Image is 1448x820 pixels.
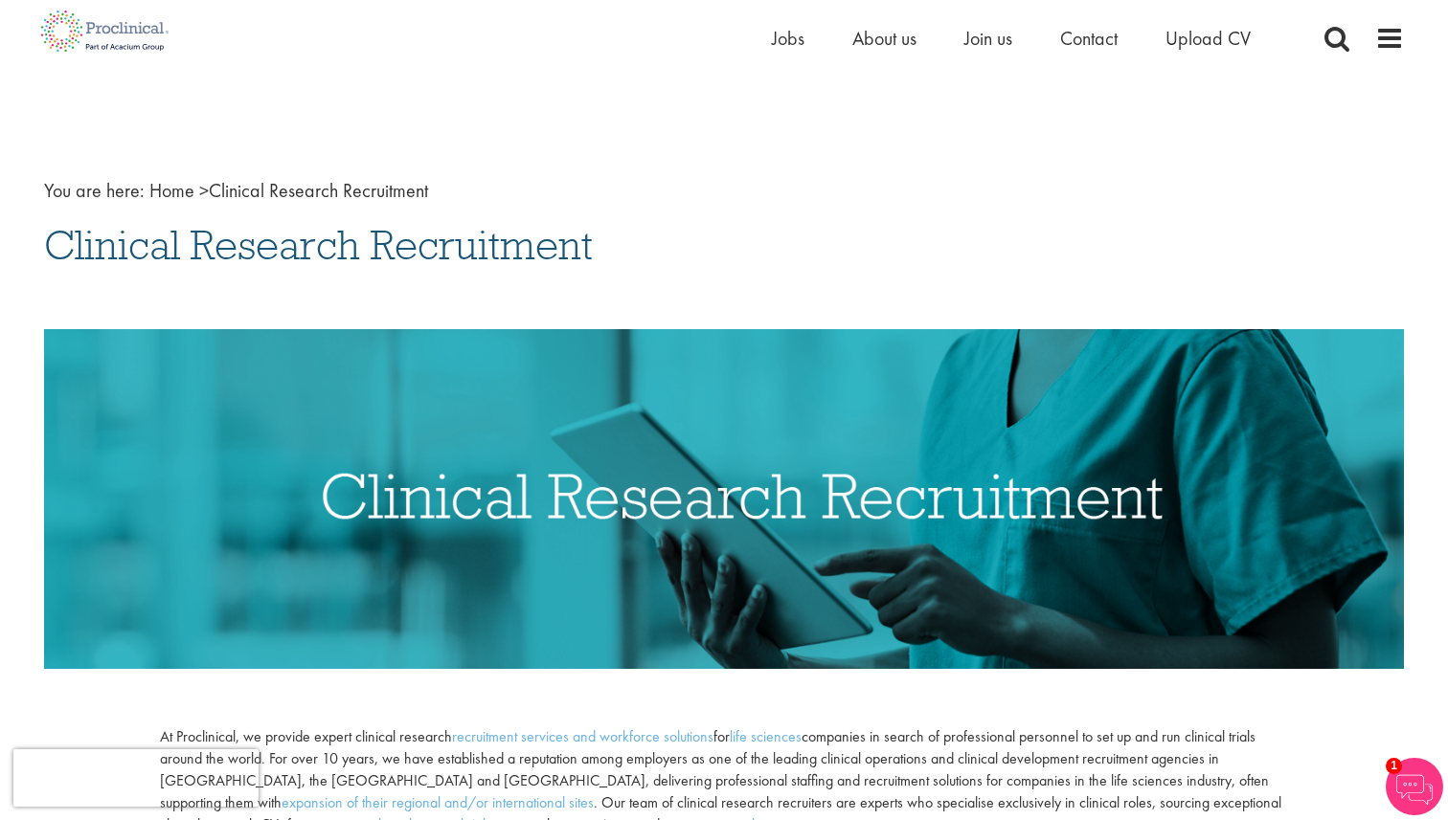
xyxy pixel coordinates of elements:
[452,726,713,746] a: recruitment services and workforce solutions
[964,26,1012,51] a: Join us
[44,329,1404,669] img: Clinical Research Recruitment
[772,26,804,51] a: Jobs
[282,792,594,812] a: expansion of their regional and/or international sites
[852,26,916,51] a: About us
[44,178,145,203] span: You are here:
[730,726,802,746] a: life sciences
[149,178,194,203] a: breadcrumb link to Home
[1386,758,1443,815] img: Chatbot
[149,178,428,203] span: Clinical Research Recruitment
[1165,26,1251,51] a: Upload CV
[1060,26,1118,51] a: Contact
[199,178,209,203] span: >
[1386,758,1402,774] span: 1
[13,749,259,807] iframe: reCAPTCHA
[44,219,593,271] span: Clinical Research Recruitment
